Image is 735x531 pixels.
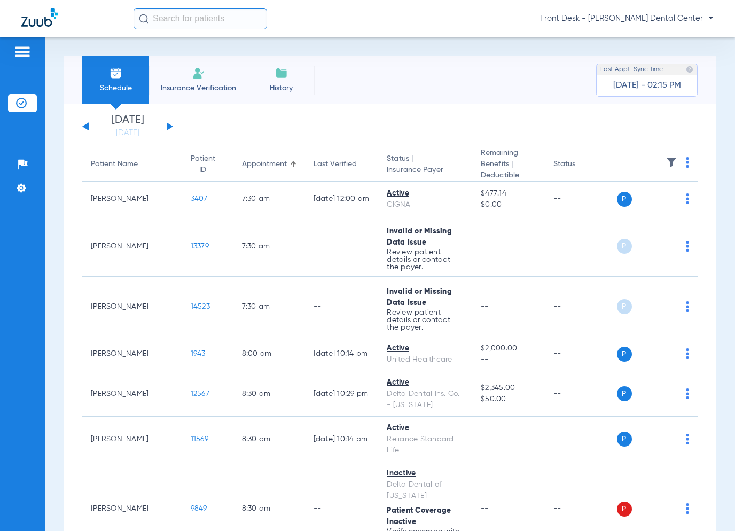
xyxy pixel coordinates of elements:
[275,67,288,80] img: History
[617,299,632,314] span: P
[545,216,617,277] td: --
[481,382,536,394] span: $2,345.00
[545,277,617,337] td: --
[233,182,305,216] td: 7:30 AM
[387,248,464,271] p: Review patient details or contact the payer.
[233,417,305,462] td: 8:30 AM
[233,277,305,337] td: 7:30 AM
[91,159,138,170] div: Patient Name
[387,199,464,210] div: CIGNA
[110,67,122,80] img: Schedule
[481,505,489,512] span: --
[545,337,617,371] td: --
[21,8,58,27] img: Zuub Logo
[233,216,305,277] td: 7:30 AM
[481,435,489,443] span: --
[191,350,206,357] span: 1943
[545,417,617,462] td: --
[90,83,141,93] span: Schedule
[191,195,208,202] span: 3407
[191,505,207,512] span: 9849
[82,337,182,371] td: [PERSON_NAME]
[387,434,464,456] div: Reliance Standard Life
[545,147,617,182] th: Status
[82,277,182,337] td: [PERSON_NAME]
[387,468,464,479] div: Inactive
[686,434,689,444] img: group-dot-blue.svg
[617,192,632,207] span: P
[191,390,209,397] span: 12567
[686,388,689,399] img: group-dot-blue.svg
[617,347,632,362] span: P
[191,153,215,176] div: Patient ID
[233,337,305,371] td: 8:00 AM
[545,182,617,216] td: --
[617,239,632,254] span: P
[82,216,182,277] td: [PERSON_NAME]
[387,228,452,246] span: Invalid or Missing Data Issue
[96,115,160,138] li: [DATE]
[139,14,148,24] img: Search Icon
[481,354,536,365] span: --
[387,354,464,365] div: United Healthcare
[233,371,305,417] td: 8:30 AM
[666,157,677,168] img: filter.svg
[82,371,182,417] td: [PERSON_NAME]
[82,182,182,216] td: [PERSON_NAME]
[305,371,379,417] td: [DATE] 10:29 PM
[191,153,225,176] div: Patient ID
[191,303,210,310] span: 14523
[305,417,379,462] td: [DATE] 10:14 PM
[387,507,451,526] span: Patient Coverage Inactive
[305,337,379,371] td: [DATE] 10:14 PM
[305,182,379,216] td: [DATE] 12:00 AM
[617,502,632,517] span: P
[387,423,464,434] div: Active
[617,432,632,447] span: P
[134,8,267,29] input: Search for patients
[387,309,464,331] p: Review patient details or contact the payer.
[387,377,464,388] div: Active
[686,348,689,359] img: group-dot-blue.svg
[686,193,689,204] img: group-dot-blue.svg
[600,64,664,75] span: Last Appt. Sync Time:
[192,67,205,80] img: Manual Insurance Verification
[481,199,536,210] span: $0.00
[387,479,464,502] div: Delta Dental of [US_STATE]
[157,83,240,93] span: Insurance Verification
[242,159,287,170] div: Appointment
[314,159,370,170] div: Last Verified
[387,165,464,176] span: Insurance Payer
[82,417,182,462] td: [PERSON_NAME]
[481,394,536,405] span: $50.00
[472,147,544,182] th: Remaining Benefits |
[256,83,307,93] span: History
[387,188,464,199] div: Active
[387,343,464,354] div: Active
[14,45,31,58] img: hamburger-icon
[387,288,452,307] span: Invalid or Missing Data Issue
[481,343,536,354] span: $2,000.00
[387,388,464,411] div: Delta Dental Ins. Co. - [US_STATE]
[96,128,160,138] a: [DATE]
[686,157,689,168] img: group-dot-blue.svg
[305,216,379,277] td: --
[91,159,174,170] div: Patient Name
[305,277,379,337] td: --
[613,80,681,91] span: [DATE] - 02:15 PM
[686,301,689,312] img: group-dot-blue.svg
[540,13,714,24] span: Front Desk - [PERSON_NAME] Dental Center
[481,170,536,181] span: Deductible
[481,243,489,250] span: --
[191,435,208,443] span: 11569
[378,147,472,182] th: Status |
[481,303,489,310] span: --
[617,386,632,401] span: P
[242,159,296,170] div: Appointment
[481,188,536,199] span: $477.14
[686,241,689,252] img: group-dot-blue.svg
[191,243,209,250] span: 13379
[314,159,357,170] div: Last Verified
[682,480,735,531] iframe: Chat Widget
